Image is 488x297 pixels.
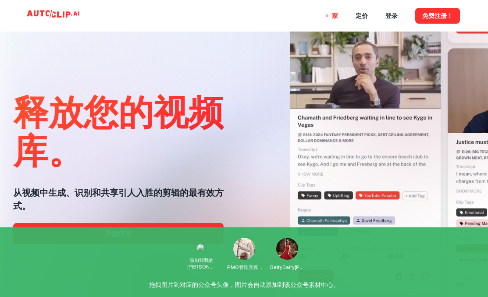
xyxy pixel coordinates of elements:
button: 免费注册！ [415,8,460,24]
font: 登录 [385,12,398,19]
font: 家 [332,12,338,19]
font: 从视频中生成、识别和共享引人入胜的剪辑的最有效方式。 [13,187,224,211]
a: 开始使用 [13,223,224,244]
font: 释放您的视频库。 [13,90,224,170]
font: 定价 [356,12,368,19]
font: 免费注册！ [422,12,453,19]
